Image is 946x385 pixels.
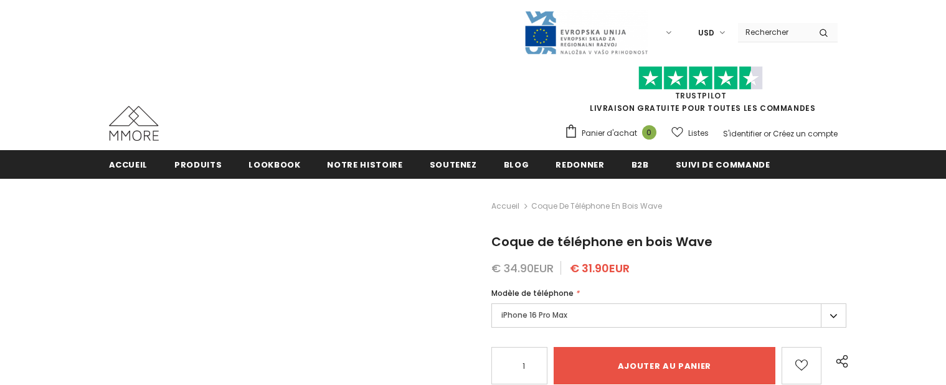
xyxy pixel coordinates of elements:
[327,159,402,171] span: Notre histoire
[698,27,714,39] span: USD
[570,260,630,276] span: € 31.90EUR
[688,127,709,140] span: Listes
[491,199,519,214] a: Accueil
[491,233,712,250] span: Coque de téléphone en bois Wave
[531,199,662,214] span: Coque de téléphone en bois Wave
[524,27,648,37] a: Javni Razpis
[764,128,771,139] span: or
[642,125,656,140] span: 0
[582,127,637,140] span: Panier d'achat
[504,150,529,178] a: Blog
[564,72,838,113] span: LIVRAISON GRATUITE POUR TOUTES LES COMMANDES
[676,159,770,171] span: Suivi de commande
[564,124,663,143] a: Panier d'achat 0
[676,150,770,178] a: Suivi de commande
[491,260,554,276] span: € 34.90EUR
[554,347,775,384] input: Ajouter au panier
[631,150,649,178] a: B2B
[109,159,148,171] span: Accueil
[430,150,477,178] a: soutenez
[109,150,148,178] a: Accueil
[174,150,222,178] a: Produits
[524,10,648,55] img: Javni Razpis
[430,159,477,171] span: soutenez
[491,303,846,328] label: iPhone 16 Pro Max
[504,159,529,171] span: Blog
[109,106,159,141] img: Cas MMORE
[248,159,300,171] span: Lookbook
[556,150,604,178] a: Redonner
[631,159,649,171] span: B2B
[723,128,762,139] a: S'identifier
[174,159,222,171] span: Produits
[773,128,838,139] a: Créez un compte
[248,150,300,178] a: Lookbook
[738,23,810,41] input: Search Site
[638,66,763,90] img: Faites confiance aux étoiles pilotes
[556,159,604,171] span: Redonner
[327,150,402,178] a: Notre histoire
[675,90,727,101] a: TrustPilot
[671,122,709,144] a: Listes
[491,288,574,298] span: Modèle de téléphone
